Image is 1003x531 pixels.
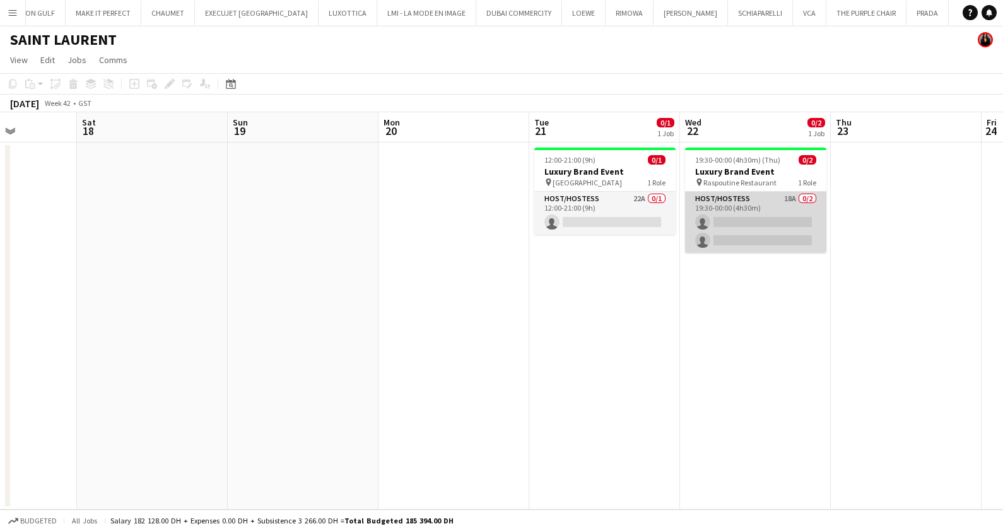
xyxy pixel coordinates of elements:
[82,117,96,128] span: Sat
[10,30,117,49] h1: SAINT LAURENT
[534,148,676,235] app-job-card: 12:00-21:00 (9h)0/1Luxury Brand Event [GEOGRAPHIC_DATA]1 RoleHost/Hostess22A0/112:00-21:00 (9h)
[99,54,127,66] span: Comms
[94,52,132,68] a: Comms
[978,32,993,47] app-user-avatar: Maria Fernandes
[141,1,195,25] button: CHAUMET
[685,166,826,177] h3: Luxury Brand Event
[683,124,701,138] span: 22
[648,155,666,165] span: 0/1
[703,178,777,187] span: Raspoutine Restaurant
[80,124,96,138] span: 18
[685,192,826,253] app-card-role: Host/Hostess18A0/219:30-00:00 (4h30m)
[10,54,28,66] span: View
[987,117,997,128] span: Fri
[606,1,654,25] button: RIMOWA
[6,514,59,528] button: Budgeted
[195,1,319,25] button: EXECUJET [GEOGRAPHIC_DATA]
[233,117,248,128] span: Sun
[231,124,248,138] span: 19
[657,118,674,127] span: 0/1
[728,1,793,25] button: SCHIAPARELLI
[985,124,997,138] span: 24
[384,117,400,128] span: Mon
[826,1,906,25] button: THE PURPLE CHAIR
[42,98,73,108] span: Week 42
[553,178,622,187] span: [GEOGRAPHIC_DATA]
[532,124,549,138] span: 21
[382,124,400,138] span: 20
[657,129,674,138] div: 1 Job
[5,52,33,68] a: View
[544,155,595,165] span: 12:00-21:00 (9h)
[110,516,454,525] div: Salary 182 128.00 DH + Expenses 0.00 DH + Subsistence 3 266.00 DH =
[836,117,852,128] span: Thu
[685,148,826,253] app-job-card: 19:30-00:00 (4h30m) (Thu)0/2Luxury Brand Event Raspoutine Restaurant1 RoleHost/Hostess18A0/219:30...
[10,97,39,110] div: [DATE]
[69,516,100,525] span: All jobs
[562,1,606,25] button: LOEWE
[534,117,549,128] span: Tue
[319,1,377,25] button: LUXOTTICA
[20,516,57,525] span: Budgeted
[344,516,454,525] span: Total Budgeted 185 394.00 DH
[798,178,816,187] span: 1 Role
[534,166,676,177] h3: Luxury Brand Event
[949,1,997,25] button: Be-Indie
[66,1,141,25] button: MAKE IT PERFECT
[793,1,826,25] button: VCA
[808,129,824,138] div: 1 Job
[62,52,91,68] a: Jobs
[40,54,55,66] span: Edit
[695,155,780,165] span: 19:30-00:00 (4h30m) (Thu)
[647,178,666,187] span: 1 Role
[807,118,825,127] span: 0/2
[476,1,562,25] button: DUBAI COMMERCITY
[906,1,949,25] button: PRADA
[534,192,676,235] app-card-role: Host/Hostess22A0/112:00-21:00 (9h)
[654,1,728,25] button: [PERSON_NAME]
[377,1,476,25] button: LMI - LA MODE EN IMAGE
[67,54,86,66] span: Jobs
[35,52,60,68] a: Edit
[78,98,91,108] div: GST
[834,124,852,138] span: 23
[685,117,701,128] span: Wed
[799,155,816,165] span: 0/2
